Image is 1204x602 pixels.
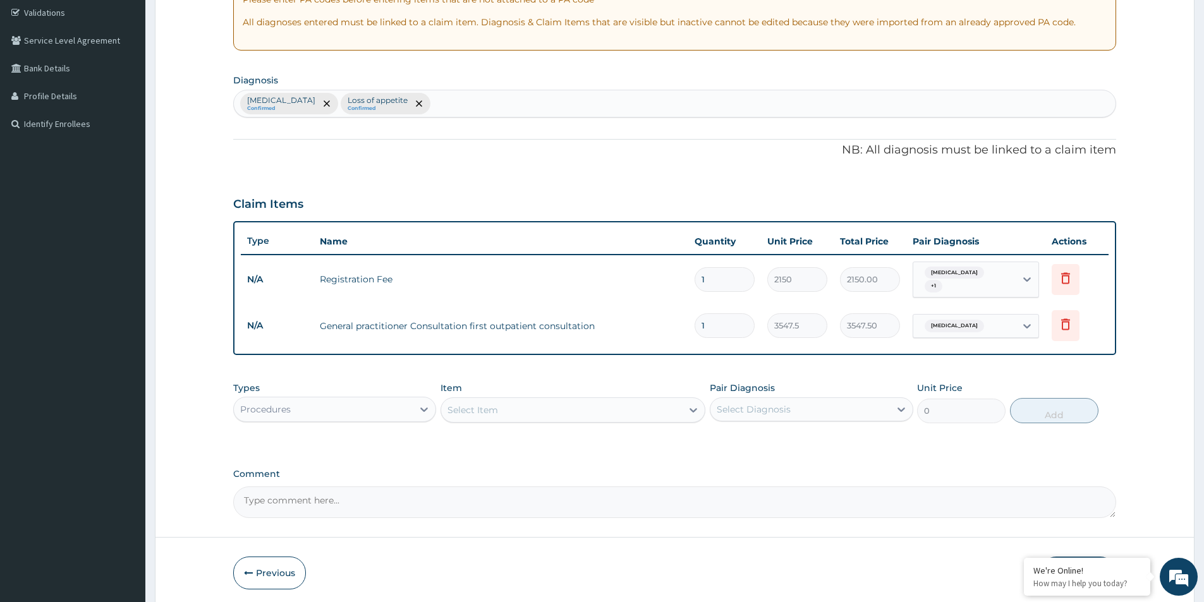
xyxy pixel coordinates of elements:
th: Quantity [688,229,761,254]
p: All diagnoses entered must be linked to a claim item. Diagnosis & Claim Items that are visible bu... [243,16,1107,28]
button: Add [1010,398,1098,423]
td: General practitioner Consultation first outpatient consultation [313,313,688,339]
button: Previous [233,557,306,589]
p: How may I help you today? [1033,578,1141,589]
span: [MEDICAL_DATA] [925,267,984,279]
label: Comment [233,469,1116,479]
th: Total Price [834,229,906,254]
textarea: Type your message and hit 'Enter' [6,345,241,389]
th: Pair Diagnosis [906,229,1045,254]
div: Procedures [240,403,291,416]
td: N/A [241,268,313,291]
th: Actions [1045,229,1109,254]
td: Registration Fee [313,267,688,292]
th: Type [241,229,313,253]
td: N/A [241,314,313,337]
th: Name [313,229,688,254]
span: We're online! [73,159,174,287]
label: Unit Price [917,382,963,394]
p: [MEDICAL_DATA] [247,95,315,105]
label: Pair Diagnosis [710,382,775,394]
span: [MEDICAL_DATA] [925,320,984,332]
p: NB: All diagnosis must be linked to a claim item [233,142,1116,159]
p: Loss of appetite [348,95,408,105]
th: Unit Price [761,229,834,254]
button: Submit [1040,557,1116,589]
label: Types [233,383,260,394]
div: We're Online! [1033,565,1141,576]
span: remove selection option [413,98,425,109]
div: Select Item [447,404,498,416]
div: Chat with us now [66,71,212,87]
small: Confirmed [348,105,408,112]
label: Item [441,382,462,394]
h3: Claim Items [233,198,303,212]
span: remove selection option [321,98,332,109]
label: Diagnosis [233,74,278,87]
div: Minimize live chat window [207,6,238,37]
small: Confirmed [247,105,315,112]
div: Select Diagnosis [717,403,791,416]
span: + 1 [925,280,942,292]
img: d_794563401_company_1708531726252_794563401 [23,63,51,95]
